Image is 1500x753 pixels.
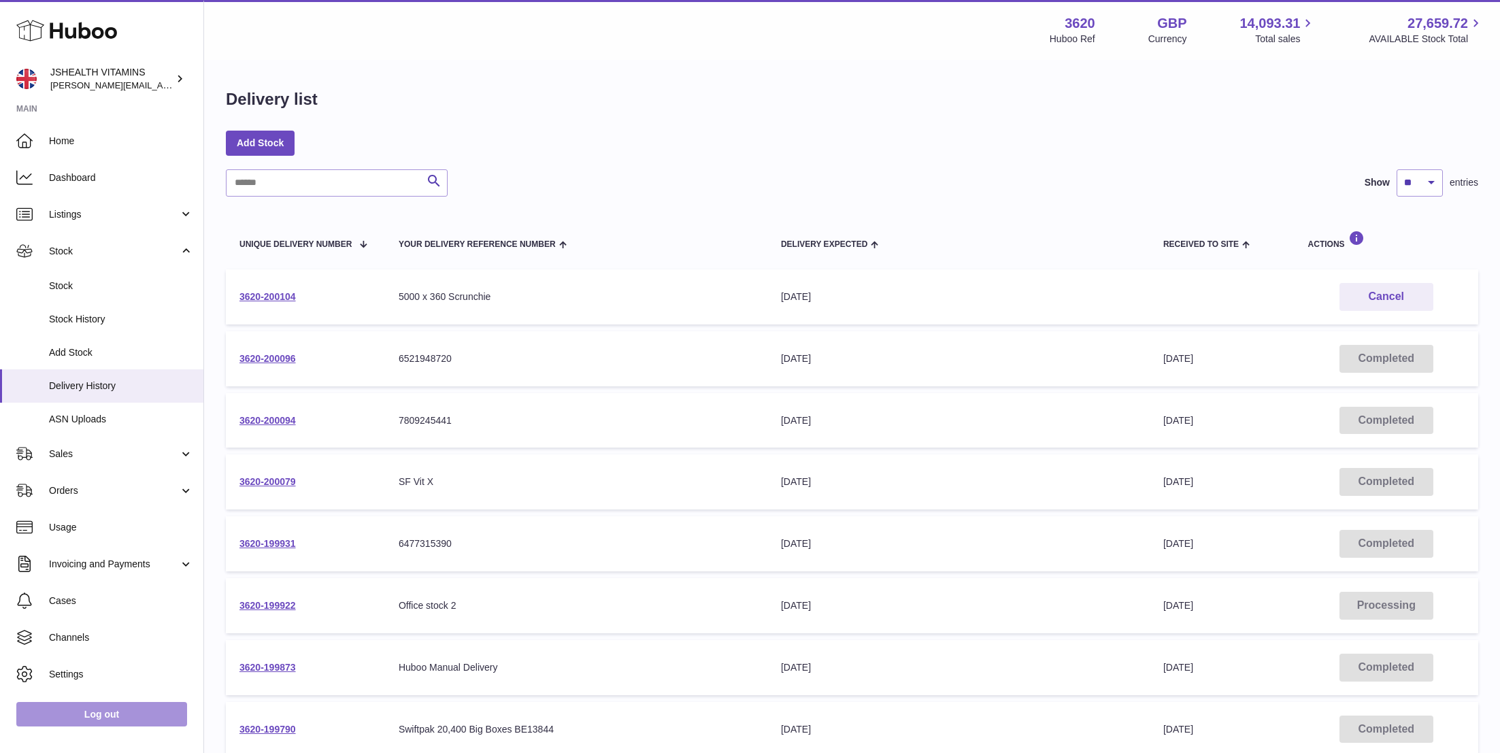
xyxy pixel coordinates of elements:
[1239,14,1300,33] span: 14,093.31
[50,66,173,92] div: JSHEALTH VITAMINS
[49,245,179,258] span: Stock
[1163,353,1193,364] span: [DATE]
[49,135,193,148] span: Home
[1163,415,1193,426] span: [DATE]
[781,599,1136,612] div: [DATE]
[16,702,187,726] a: Log out
[49,558,179,571] span: Invoicing and Payments
[49,668,193,681] span: Settings
[1163,538,1193,549] span: [DATE]
[239,538,296,549] a: 3620-199931
[399,661,754,674] div: Huboo Manual Delivery
[399,240,556,249] span: Your Delivery Reference Number
[49,521,193,534] span: Usage
[49,631,193,644] span: Channels
[49,171,193,184] span: Dashboard
[1050,33,1095,46] div: Huboo Ref
[239,240,352,249] span: Unique Delivery Number
[49,413,193,426] span: ASN Uploads
[1239,14,1316,46] a: 14,093.31 Total sales
[399,723,754,736] div: Swiftpak 20,400 Big Boxes BE13844
[1163,476,1193,487] span: [DATE]
[1163,240,1239,249] span: Received to Site
[239,353,296,364] a: 3620-200096
[1407,14,1468,33] span: 27,659.72
[49,208,179,221] span: Listings
[1308,231,1465,249] div: Actions
[1065,14,1095,33] strong: 3620
[399,599,754,612] div: Office stock 2
[399,352,754,365] div: 6521948720
[1369,33,1484,46] span: AVAILABLE Stock Total
[50,80,273,90] span: [PERSON_NAME][EMAIL_ADDRESS][DOMAIN_NAME]
[1163,600,1193,611] span: [DATE]
[1157,14,1186,33] strong: GBP
[239,662,296,673] a: 3620-199873
[1163,724,1193,735] span: [DATE]
[226,88,318,110] h1: Delivery list
[399,414,754,427] div: 7809245441
[781,723,1136,736] div: [DATE]
[399,290,754,303] div: 5000 x 360 Scrunchie
[239,415,296,426] a: 3620-200094
[49,346,193,359] span: Add Stock
[781,475,1136,488] div: [DATE]
[49,484,179,497] span: Orders
[16,69,37,89] img: francesca@jshealthvitamins.com
[781,537,1136,550] div: [DATE]
[239,724,296,735] a: 3620-199790
[49,313,193,326] span: Stock History
[781,661,1136,674] div: [DATE]
[399,475,754,488] div: SF Vit X
[1163,662,1193,673] span: [DATE]
[781,352,1136,365] div: [DATE]
[1450,176,1478,189] span: entries
[781,414,1136,427] div: [DATE]
[1255,33,1316,46] span: Total sales
[49,380,193,392] span: Delivery History
[1339,283,1433,311] button: Cancel
[781,290,1136,303] div: [DATE]
[49,595,193,607] span: Cases
[1148,33,1187,46] div: Currency
[49,280,193,292] span: Stock
[239,291,296,302] a: 3620-200104
[781,240,867,249] span: Delivery Expected
[1369,14,1484,46] a: 27,659.72 AVAILABLE Stock Total
[239,600,296,611] a: 3620-199922
[399,537,754,550] div: 6477315390
[49,448,179,461] span: Sales
[226,131,295,155] a: Add Stock
[239,476,296,487] a: 3620-200079
[1365,176,1390,189] label: Show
